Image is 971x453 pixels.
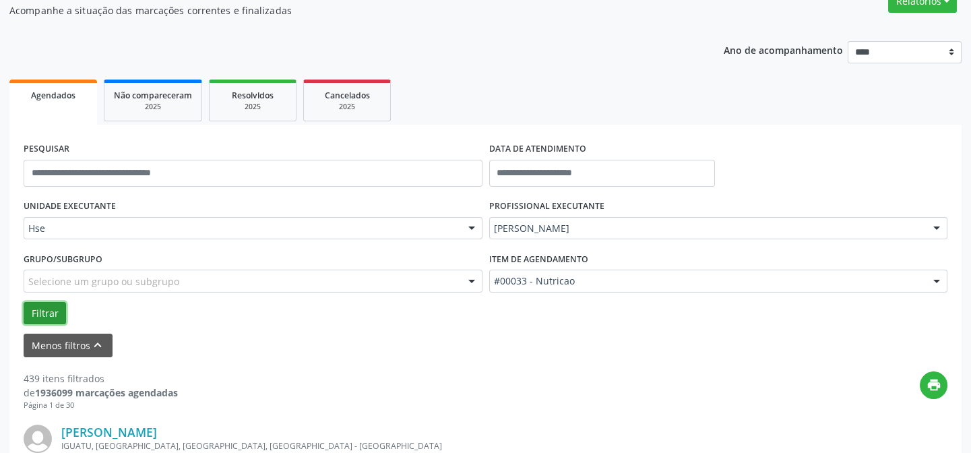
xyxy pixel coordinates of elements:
[114,90,192,101] span: Não compareceram
[61,425,157,440] a: [PERSON_NAME]
[494,274,920,288] span: #00033 - Nutricao
[24,371,178,386] div: 439 itens filtrados
[24,400,178,411] div: Página 1 de 30
[9,3,676,18] p: Acompanhe a situação das marcações correntes e finalizadas
[313,102,381,112] div: 2025
[920,371,947,399] button: print
[232,90,274,101] span: Resolvidos
[24,386,178,400] div: de
[724,41,843,58] p: Ano de acompanhamento
[24,196,116,217] label: UNIDADE EXECUTANTE
[494,222,920,235] span: [PERSON_NAME]
[114,102,192,112] div: 2025
[24,139,69,160] label: PESQUISAR
[90,338,105,353] i: keyboard_arrow_up
[61,440,745,452] div: IGUATU, [GEOGRAPHIC_DATA], [GEOGRAPHIC_DATA], [GEOGRAPHIC_DATA] - [GEOGRAPHIC_DATA]
[31,90,75,101] span: Agendados
[24,425,52,453] img: img
[28,274,179,289] span: Selecione um grupo ou subgrupo
[489,196,604,217] label: PROFISSIONAL EXECUTANTE
[219,102,286,112] div: 2025
[927,377,941,392] i: print
[489,249,588,270] label: Item de agendamento
[24,334,113,357] button: Menos filtroskeyboard_arrow_up
[24,302,66,325] button: Filtrar
[24,249,102,270] label: Grupo/Subgrupo
[325,90,370,101] span: Cancelados
[35,386,178,399] strong: 1936099 marcações agendadas
[489,139,586,160] label: DATA DE ATENDIMENTO
[28,222,455,235] span: Hse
